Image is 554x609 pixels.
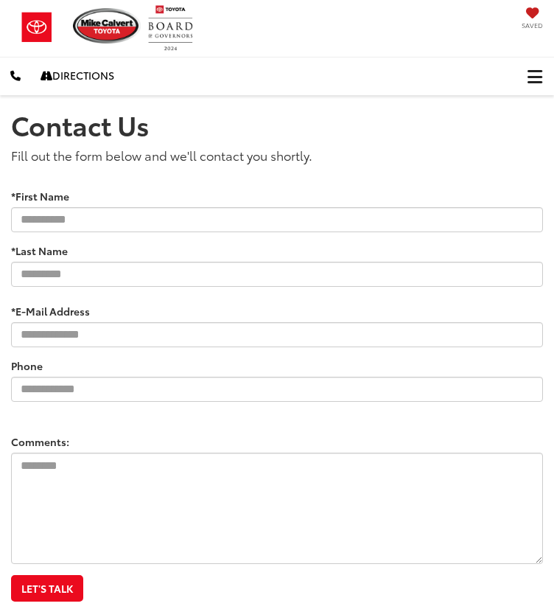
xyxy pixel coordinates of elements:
[11,434,69,449] label: Comments:
[11,358,43,373] label: Phone
[516,58,554,95] button: Click to show site navigation
[11,243,68,258] label: *Last Name
[522,21,543,30] span: Saved
[522,13,543,30] a: My Saved Vehicles
[11,110,543,139] h1: Contact Us
[11,189,69,203] label: *First Name
[11,146,543,164] p: Fill out the form below and we'll contact you shortly.
[11,575,83,602] button: Let's Talk
[11,5,63,49] img: Toyota
[73,8,148,43] img: Mike Calvert Toyota
[30,57,125,94] a: Directions
[11,304,90,319] label: *E-Mail Address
